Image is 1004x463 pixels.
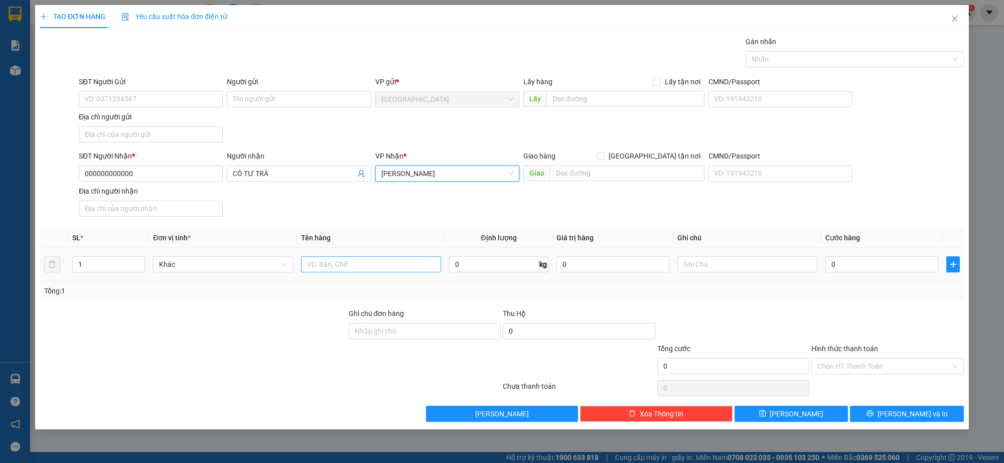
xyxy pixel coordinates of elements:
span: Giá trị hàng [556,234,594,242]
img: icon [121,13,129,21]
span: Tên hàng [301,234,331,242]
span: plus [40,13,47,20]
button: [PERSON_NAME] [426,406,578,422]
input: Dọc đường [546,91,704,107]
span: SL [72,234,80,242]
span: Cao Lãnh [381,166,513,181]
span: Giao hàng [523,152,555,160]
label: Hình thức thanh toán [811,345,878,353]
label: Ghi chú đơn hàng [349,310,404,318]
label: Gán nhãn [746,38,776,46]
div: Địa chỉ người gửi [79,111,223,122]
button: delete [44,256,60,272]
button: save[PERSON_NAME] [735,406,848,422]
span: TẠO ĐƠN HÀNG [40,13,105,21]
input: Ghi Chú [677,256,817,272]
span: save [759,410,766,418]
div: Người nhận [227,150,371,162]
span: Xóa Thông tin [640,408,683,419]
span: Lấy hàng [523,78,552,86]
div: [GEOGRAPHIC_DATA] [9,9,110,31]
input: Ghi chú đơn hàng [349,323,501,339]
span: Giao [523,165,550,181]
span: Khác [159,257,287,272]
div: 97 [PERSON_NAME], THẠNH MỸ LỢI [9,69,110,93]
span: Yêu cầu xuất hóa đơn điện tử [121,13,227,21]
div: Người gửi [227,76,371,87]
span: [PERSON_NAME] và In [878,408,948,419]
div: [PERSON_NAME] [117,9,198,31]
button: Close [941,5,969,33]
span: user-add [357,170,365,178]
span: [GEOGRAPHIC_DATA] tận nơi [605,150,704,162]
span: [PERSON_NAME] [475,408,529,419]
div: CMND/Passport [708,76,852,87]
span: Lấy tận nơi [661,76,704,87]
div: [PERSON_NAME] (CƯỜNG) [9,31,110,55]
div: VP gửi [375,76,519,87]
button: plus [946,256,959,272]
div: 0898025279 [117,43,198,57]
th: Ghi chú [673,228,821,248]
div: Tổng: 1 [44,285,387,296]
span: Lấy [523,91,546,107]
span: Cước hàng [825,234,860,242]
span: Đơn vị tính [153,234,191,242]
div: SĐT Người Nhận [79,150,223,162]
button: printer[PERSON_NAME] và In [850,406,964,422]
input: Địa chỉ của người nhận [79,201,223,217]
span: [PERSON_NAME] [770,408,824,419]
button: deleteXóa Thông tin [580,406,732,422]
input: Dọc đường [550,165,704,181]
input: Địa chỉ của người gửi [79,126,223,142]
span: Nhận: [117,9,141,19]
span: Định lượng [481,234,517,242]
span: Thu Hộ [503,310,526,318]
span: delete [629,410,636,418]
span: plus [947,260,959,268]
span: printer [867,410,874,418]
span: Tổng cước [657,345,690,353]
div: 0909555778 [9,55,110,69]
div: Địa chỉ người nhận [79,186,223,197]
div: [PERSON_NAME] [117,31,198,43]
span: Sài Gòn [381,92,513,107]
span: VP Nhận [375,152,403,160]
span: close [951,15,959,23]
span: kg [538,256,548,272]
div: SĐT Người Gửi [79,76,223,87]
input: 0 [556,256,669,272]
input: VD: Bàn, Ghế [301,256,441,272]
div: CMND/Passport [708,150,852,162]
div: Chưa thanh toán [502,381,656,398]
span: Gửi: [9,9,24,19]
